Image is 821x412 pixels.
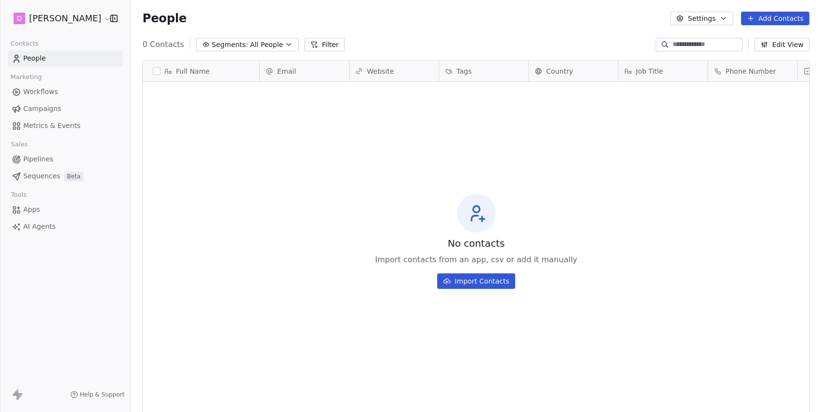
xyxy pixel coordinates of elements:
[457,66,472,76] span: Tags
[546,66,573,76] span: Country
[70,391,125,398] a: Help & Support
[143,61,259,81] div: Full Name
[8,219,123,235] a: AI Agents
[6,70,46,84] span: Marketing
[7,188,31,202] span: Tools
[448,237,505,250] span: No contacts
[439,61,528,81] div: Tags
[250,40,283,50] span: All People
[142,11,187,26] span: People
[437,273,515,289] button: Import Contacts
[304,38,345,51] button: Filter
[277,66,296,76] span: Email
[367,66,394,76] span: Website
[670,12,733,25] button: Settings
[29,12,101,25] span: [PERSON_NAME]
[708,61,797,81] div: Phone Number
[6,36,43,51] span: Contacts
[755,38,809,51] button: Edit View
[142,39,184,50] span: 0 Contacts
[618,61,708,81] div: Job Title
[176,66,210,76] span: Full Name
[8,84,123,100] a: Workflows
[23,205,40,215] span: Apps
[726,66,776,76] span: Phone Number
[349,61,439,81] div: Website
[8,151,123,167] a: Pipelines
[212,40,248,50] span: Segments:
[23,104,61,114] span: Campaigns
[143,82,260,400] div: grid
[636,66,663,76] span: Job Title
[23,121,80,131] span: Metrics & Events
[17,14,22,23] span: D
[8,202,123,218] a: Apps
[437,269,515,289] a: Import Contacts
[260,61,349,81] div: Email
[23,222,56,232] span: AI Agents
[8,168,123,184] a: SequencesBeta
[23,53,46,63] span: People
[741,12,809,25] button: Add Contacts
[7,137,32,152] span: Sales
[80,391,125,398] span: Help & Support
[375,254,577,266] span: Import contacts from an app, csv or add it manually
[529,61,618,81] div: Country
[8,50,123,66] a: People
[8,101,123,117] a: Campaigns
[23,171,60,181] span: Sequences
[64,172,83,181] span: Beta
[12,10,103,27] button: D[PERSON_NAME]
[23,154,53,164] span: Pipelines
[23,87,58,97] span: Workflows
[8,118,123,134] a: Metrics & Events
